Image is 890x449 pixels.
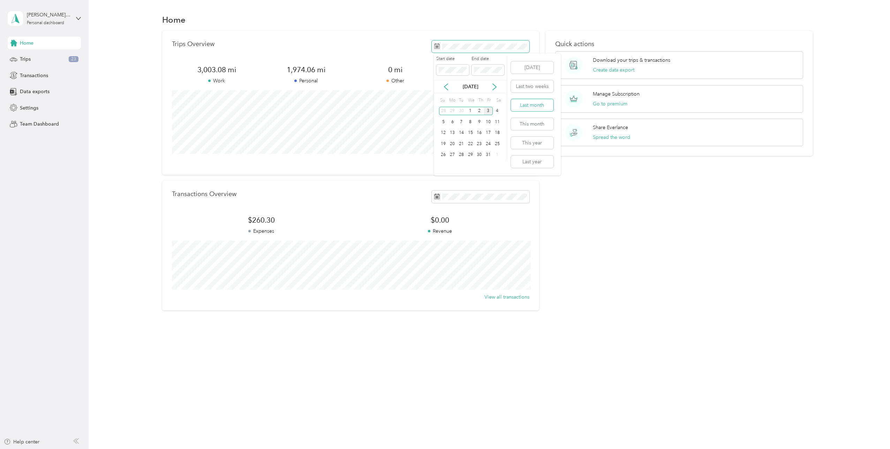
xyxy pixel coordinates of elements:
div: 3 [484,107,493,115]
button: Help center [4,438,39,446]
div: 4 [493,107,502,115]
div: 27 [448,151,457,159]
div: 25 [493,140,502,148]
button: Last month [511,99,553,111]
span: Team Dashboard [20,120,59,128]
div: [PERSON_NAME][DOMAIN_NAME][EMAIL_ADDRESS][DOMAIN_NAME] [27,11,70,18]
span: Home [20,39,33,47]
div: 28 [439,107,448,115]
div: 8 [466,118,475,126]
p: Work [172,77,261,84]
p: Expenses [172,227,351,235]
div: We [467,96,475,105]
p: Share Everlance [593,124,628,131]
div: 11 [493,118,502,126]
p: [DATE] [456,83,485,90]
p: Personal [261,77,350,84]
label: Start date [436,56,469,62]
div: 1 [493,151,502,159]
button: [DATE] [511,61,553,74]
p: Other [351,77,440,84]
div: 17 [484,129,493,137]
button: Last year [511,156,553,168]
button: Last two weeks [511,80,553,92]
div: Su [439,96,446,105]
p: Revenue [351,227,530,235]
button: Create data export [593,66,634,74]
div: Tu [458,96,465,105]
div: 29 [448,107,457,115]
div: 13 [448,129,457,137]
div: Th [477,96,484,105]
div: 20 [448,140,457,148]
div: 30 [457,107,466,115]
div: 21 [457,140,466,148]
button: Spread the word [593,134,630,141]
div: 31 [484,151,493,159]
label: End date [472,56,504,62]
div: 24 [484,140,493,148]
div: 7 [457,118,466,126]
div: Sa [495,96,502,105]
div: 1 [466,107,475,115]
p: Transactions Overview [172,190,236,198]
div: Mo [448,96,455,105]
p: Trips Overview [172,40,214,48]
div: 28 [457,151,466,159]
div: 18 [493,129,502,137]
div: 29 [466,151,475,159]
span: 23 [69,56,78,62]
span: Transactions [20,72,48,79]
div: 15 [466,129,475,137]
div: Fr [486,96,493,105]
span: $260.30 [172,215,351,225]
div: 9 [475,118,484,126]
button: View all transactions [484,293,529,301]
span: 3,003.08 mi [172,65,261,75]
div: 26 [439,151,448,159]
div: 16 [475,129,484,137]
div: 30 [475,151,484,159]
div: 14 [457,129,466,137]
div: 5 [439,118,448,126]
h1: Home [162,16,186,23]
p: Download your trips & transactions [593,57,670,64]
p: Manage Subscription [593,90,640,98]
div: 22 [466,140,475,148]
div: 19 [439,140,448,148]
span: 1,974.06 mi [261,65,350,75]
div: 12 [439,129,448,137]
button: Go to premium [593,100,627,107]
span: $0.00 [351,215,530,225]
span: Data exports [20,88,50,95]
iframe: Everlance-gr Chat Button Frame [851,410,890,449]
div: 2 [475,107,484,115]
button: This year [511,137,553,149]
div: 10 [484,118,493,126]
span: Trips [20,55,31,63]
p: Quick actions [555,40,803,48]
button: This month [511,118,553,130]
span: 0 mi [351,65,440,75]
div: 6 [448,118,457,126]
span: Settings [20,104,38,112]
div: 23 [475,140,484,148]
div: Personal dashboard [27,21,64,25]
